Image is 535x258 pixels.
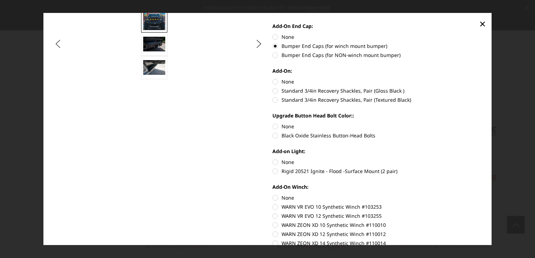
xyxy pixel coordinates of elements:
label: Add-On Winch: [272,183,481,191]
label: Black Oxide Stainless Button-Head Bolts [272,132,481,139]
label: Bumper End Caps (for NON-winch mount bumper) [272,51,481,59]
label: Add-On End Cap: [272,22,481,30]
label: WARN ZEON XD 12 Synthetic Winch #110012 [272,230,481,238]
label: None [272,33,481,41]
label: None [272,158,481,166]
label: Add-on Light: [272,148,481,155]
label: None [272,194,481,201]
label: Standard 3/4in Recovery Shackles, Pair (Textured Black) [272,96,481,103]
button: Previous [53,39,63,49]
label: WARN ZEON XD 14 Synthetic Winch #110014 [272,239,481,247]
button: Next [254,39,264,49]
label: Upgrade Button Head Bolt Color:: [272,112,481,119]
span: × [479,16,486,31]
label: Add-On: [272,67,481,74]
label: WARN ZEON XD 10 Synthetic Winch #110010 [272,221,481,229]
label: Bumper End Caps (for winch mount bumper) [272,42,481,50]
label: Standard 3/4in Recovery Shackles, Pair (Gloss Black ) [272,87,481,94]
img: Bronco Extreme Front (winch mount) [143,60,165,75]
label: WARN VR EVO 10 Synthetic Winch #103253 [272,203,481,210]
label: Rigid 20521 Ignite - Flood -Surface Mount (2 pair) [272,167,481,175]
label: None [272,78,481,85]
label: WARN VR EVO 12 Synthetic Winch #103255 [272,212,481,220]
a: Close [477,18,488,29]
img: Fits Warn Zeon and Warn VR EVO series winches [143,37,165,51]
label: None [272,123,481,130]
img: Bronco Extreme Front (winch mount) [143,11,165,30]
